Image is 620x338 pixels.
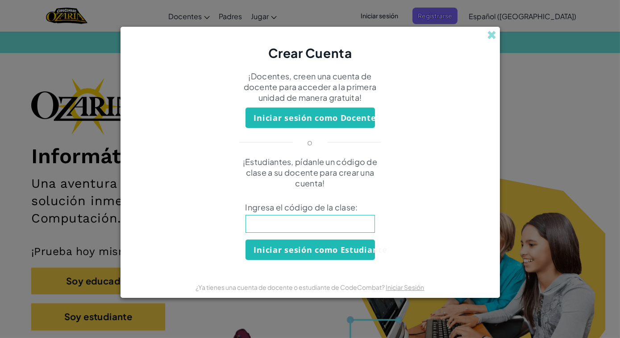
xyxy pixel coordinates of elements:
p: ¡Docentes, creen una cuenta de docente para acceder a la primera unidad de manera gratuita! [232,71,388,103]
span: Ingresa el código de la clase: [246,202,375,213]
p: ¡Estudiantes, pídanle un código de clase a su docente para crear una cuenta! [232,157,388,189]
span: ¿Ya tienes una cuenta de docente o estudiante de CodeCombat? [196,283,386,291]
p: o [307,137,312,148]
button: Iniciar sesión como Docente [246,107,375,128]
span: Crear Cuenta [268,45,352,61]
button: Iniciar sesión como Estudiante [246,239,375,260]
a: Iniciar Sesión [386,283,424,291]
